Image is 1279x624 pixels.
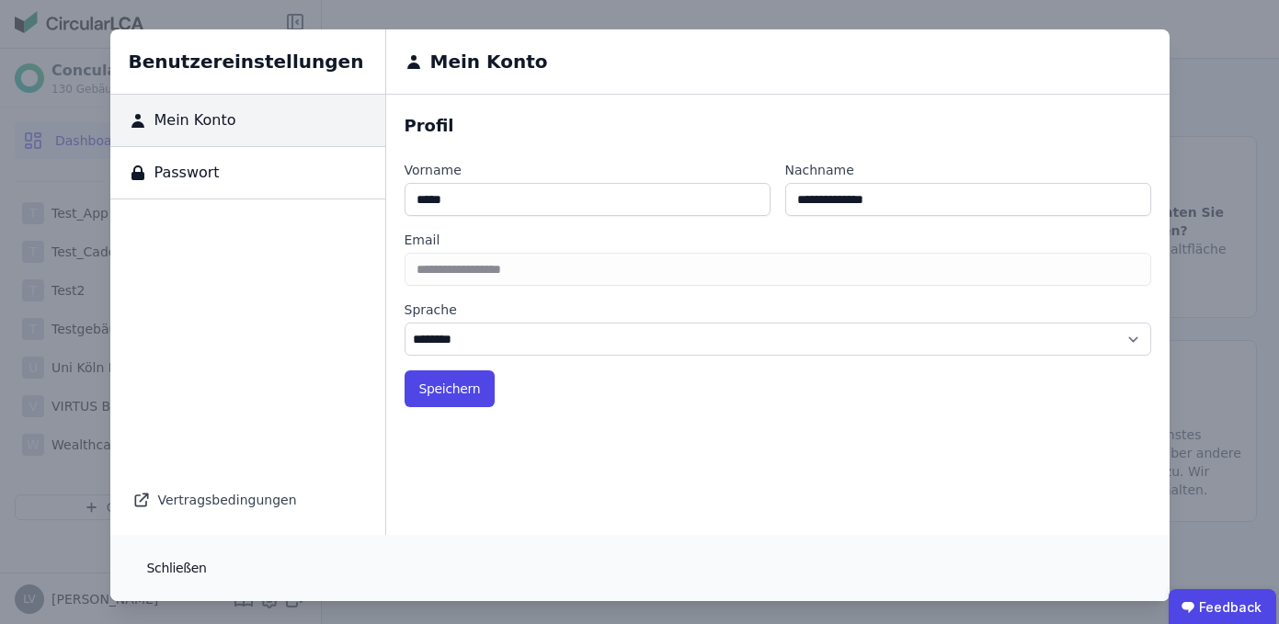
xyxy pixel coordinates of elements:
div: Profil [405,113,1151,139]
h6: Mein Konto [423,48,548,75]
label: Nachname [785,161,1151,179]
h6: Benutzereinstellungen [110,29,385,95]
span: Passwort [147,162,220,184]
button: Schließen [132,550,222,586]
label: Email [405,231,1151,249]
label: Vorname [405,161,771,179]
div: Vertragsbedingungen [132,487,363,513]
button: Speichern [405,370,496,407]
label: Sprache [405,301,1151,319]
span: Mein Konto [147,109,236,131]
